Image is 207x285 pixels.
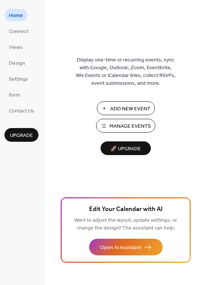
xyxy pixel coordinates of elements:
[89,204,163,215] span: Edit Your Calendar with AI
[4,88,25,101] a: Form
[76,56,176,87] span: Display one-time or recurring events, sync with Google, Outlook, Zoom, Eventbrite, Wix Events or ...
[9,107,34,115] span: Contact Us
[9,76,28,83] span: Settings
[4,73,33,85] a: Settings
[100,244,141,252] span: Open AI Assistant
[96,119,155,133] button: Manage Events
[9,12,23,20] span: Home
[4,9,27,21] a: Home
[105,144,146,154] span: 🚀 Upgrade
[10,132,33,140] span: Upgrade
[4,128,38,142] button: Upgrade
[9,91,20,99] span: Form
[4,41,27,53] a: Views
[109,123,151,130] span: Manage Events
[89,239,163,255] button: Open AI Assistant
[9,44,23,51] span: Views
[74,215,177,233] span: Want to adjust the layout, update settings, or change the design? The assistant can help.
[9,60,25,67] span: Design
[4,104,38,117] a: Contact Us
[4,57,30,69] a: Design
[110,105,150,113] span: Add New Event
[4,25,33,37] a: Connect
[97,101,155,115] button: Add New Event
[9,28,28,36] span: Connect
[101,141,151,155] button: 🚀 Upgrade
